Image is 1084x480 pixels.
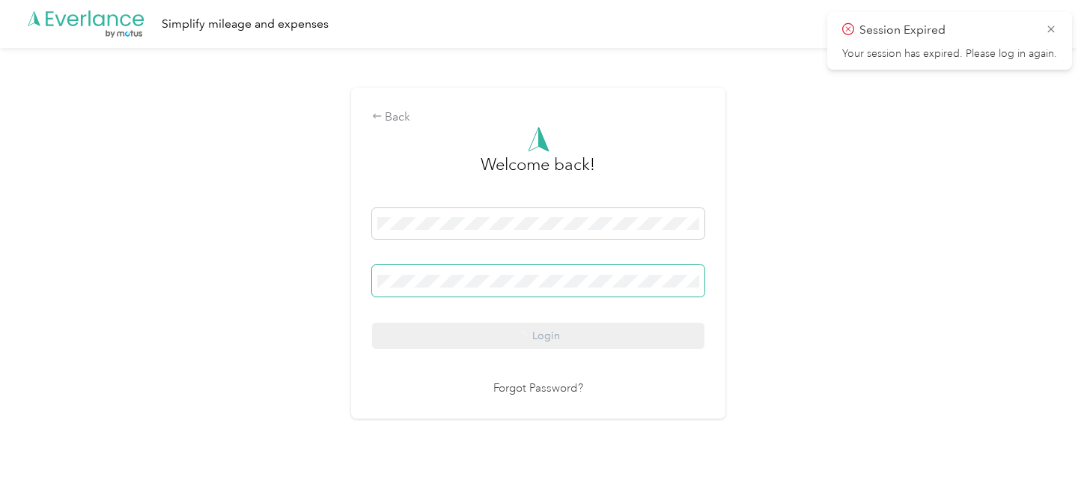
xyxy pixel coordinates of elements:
a: Forgot Password? [493,380,583,398]
p: Session Expired [859,21,1035,40]
iframe: Everlance-gr Chat Button Frame [1000,396,1084,480]
div: Back [372,109,704,127]
div: Simplify mileage and expenses [162,15,329,34]
p: Your session has expired. Please log in again. [842,47,1057,61]
h3: greeting [481,152,596,192]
